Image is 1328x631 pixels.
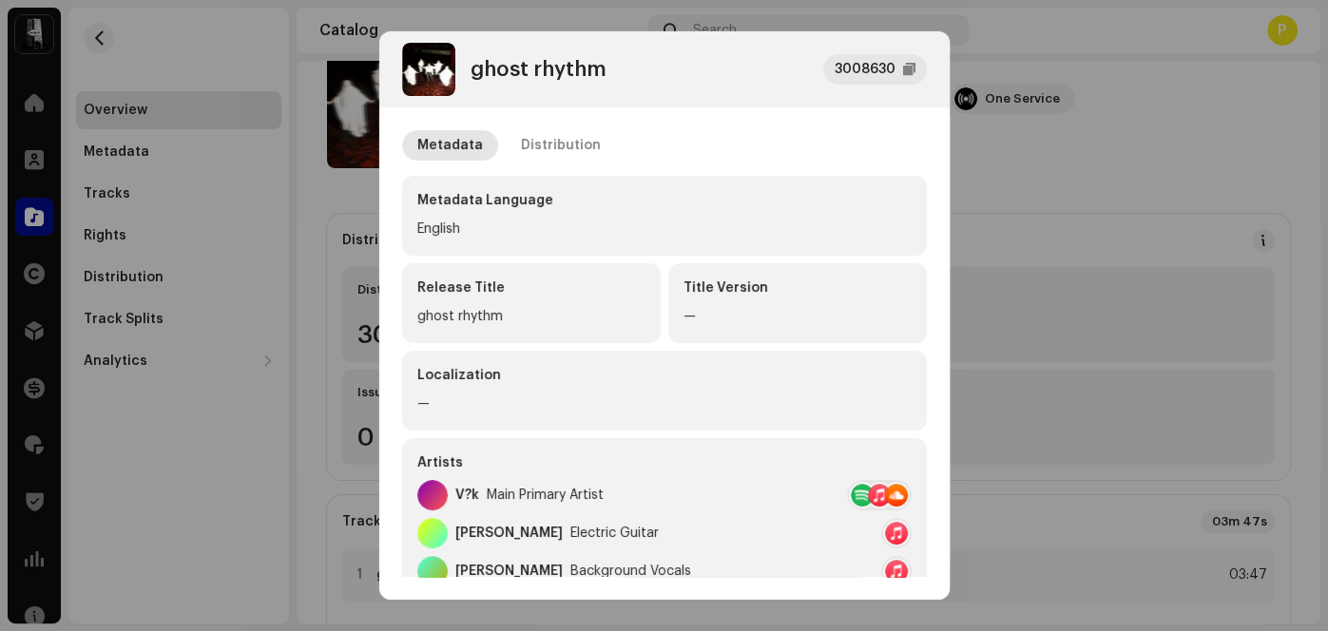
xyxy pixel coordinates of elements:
[417,453,912,472] div: Artists
[683,278,912,297] div: Title Version
[455,526,563,541] div: [PERSON_NAME]
[417,130,483,161] div: Metadata
[417,191,912,210] div: Metadata Language
[487,488,604,503] div: Main Primary Artist
[471,58,606,81] div: ghost rhythm
[835,58,895,81] div: 3008630
[683,305,912,328] div: —
[570,526,659,541] div: Electric Guitar
[417,218,912,240] div: English
[455,564,563,579] div: [PERSON_NAME]
[417,392,912,415] div: —
[417,278,645,297] div: Release Title
[455,488,479,503] div: V?k
[402,43,455,96] img: d1cdf46f-9fc2-4592-9e54-5f6fe159c64a
[521,130,601,161] div: Distribution
[417,366,912,385] div: Localization
[417,305,645,328] div: ghost rhythm
[570,564,691,579] div: Background Vocals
